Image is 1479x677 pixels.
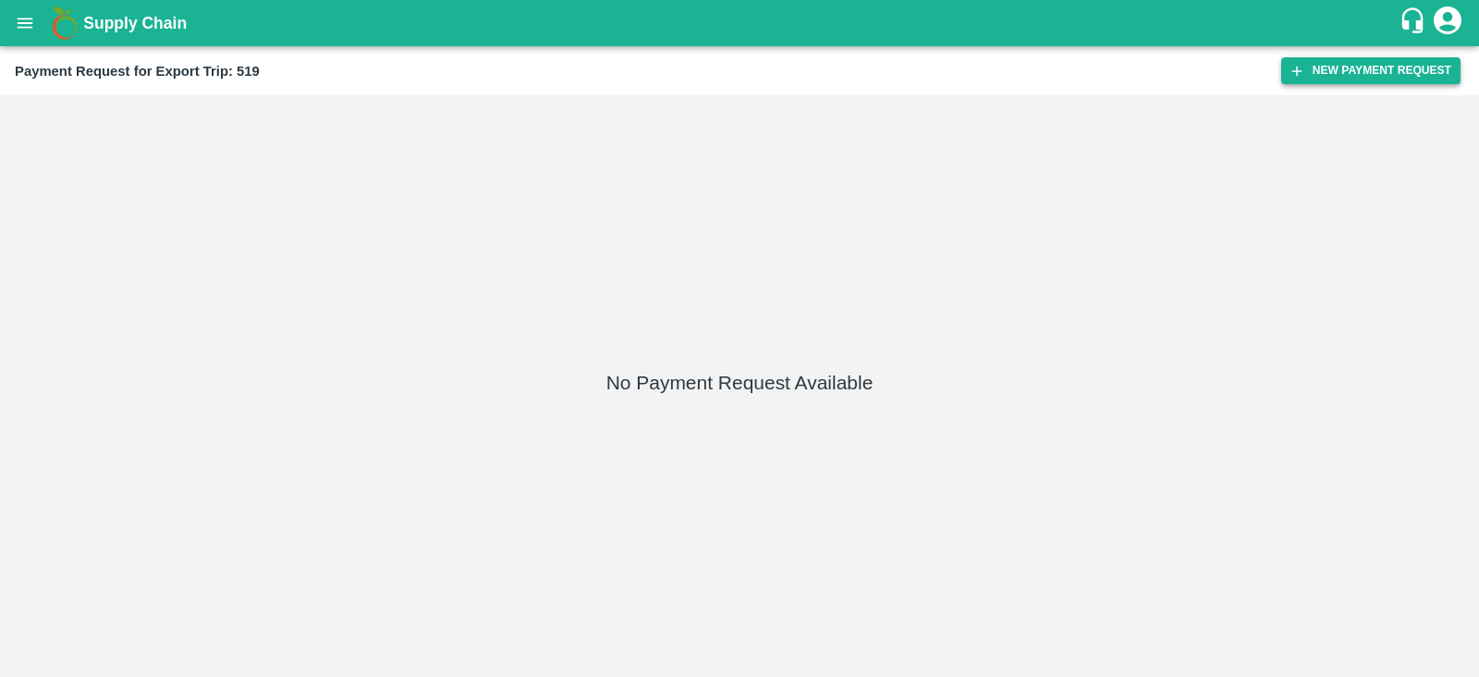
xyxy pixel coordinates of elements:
[46,5,83,42] img: logo
[83,14,187,32] b: Supply Chain
[15,64,260,79] b: Payment Request for Export Trip: 519
[4,2,46,44] button: open drawer
[83,10,1399,36] a: Supply Chain
[1431,4,1464,43] div: account of current user
[1281,57,1461,84] button: New Payment Request
[1399,6,1431,40] div: customer-support
[606,370,874,396] h5: No Payment Request Available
